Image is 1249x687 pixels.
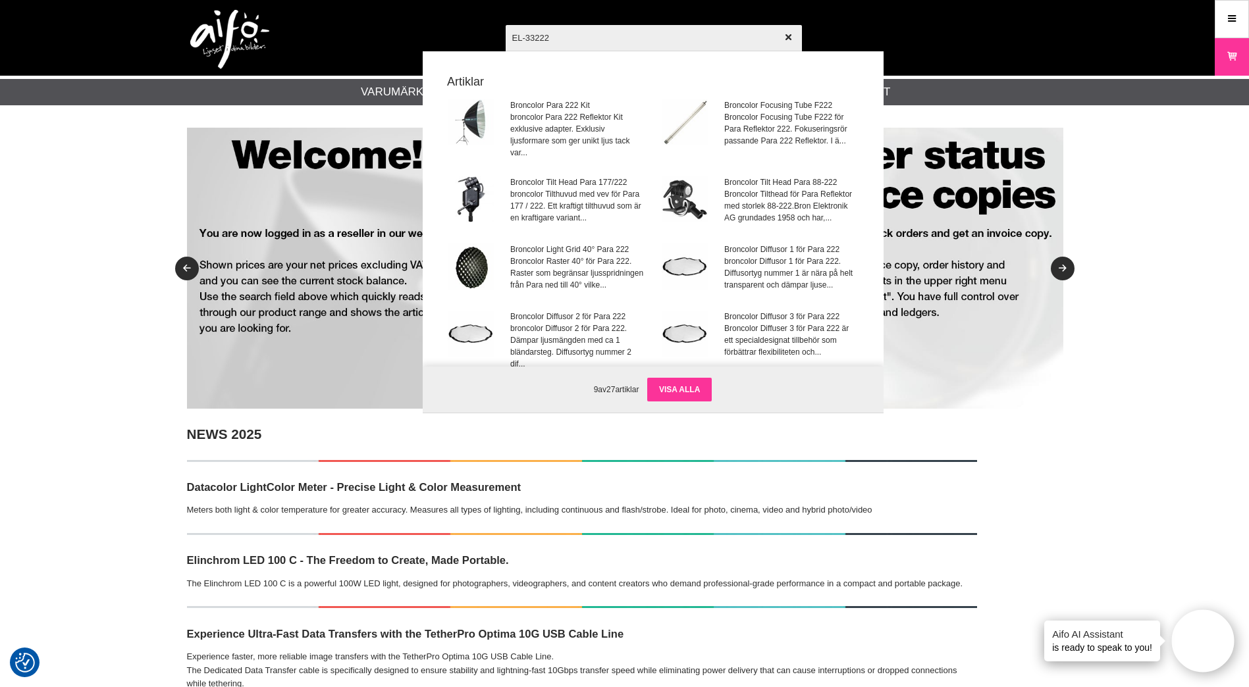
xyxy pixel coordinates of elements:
[440,303,652,378] a: Broncolor Diffusor 2 för Para 222broncolor Diffusor 2 för Para 222. Dämpar ljusmängden med ca 1 b...
[724,188,858,224] span: Broncolor Tilthead för Para Reflektor med storlek 88-222.Bron Elektronik AG grundades 1958 och ha...
[510,99,644,111] span: Broncolor Para 222 Kit
[448,243,494,290] img: brpara-grid40.jpg
[510,176,644,188] span: Broncolor Tilt Head Para 177/222
[440,168,652,234] a: Broncolor Tilt Head Para 177/222broncolor Tilthuvud med vev för Para 177 / 222. Ett kraftigt tilt...
[510,322,644,370] span: broncolor Diffusor 2 för Para 222. Dämpar ljusmängden med ca 1 bländarsteg. Diffusortyg nummer 2 ...
[440,91,652,167] a: Broncolor Para 222 Kitbroncolor Para 222 Reflektor Kit exklusive adapter. Exklusiv ljusformare so...
[724,99,858,111] span: Broncolor Focusing Tube F222
[724,255,858,291] span: broncolor Diffusor 1 för Para 222. Diffusortyg nummer 1 är nära på helt transparent och dämpar lj...
[724,311,858,322] span: Broncolor Diffusor 3 för Para 222
[15,651,35,674] button: Samtyckesinställningar
[724,176,858,188] span: Broncolor Tilt Head Para 88-222
[598,385,606,394] span: av
[647,378,712,401] a: Visa alla
[724,322,858,358] span: Broncolor Diffuser 3 för Para 222 är ett specialdesignat tillbehör som förbättrar flexibiliteten ...
[594,385,598,394] span: 9
[724,111,858,147] span: Broncolor Focusing Tube F222 för Para Reflektor 222. Fokuseringsrör passande Para 222 Reflektor. ...
[510,188,644,224] span: broncolor Tilthuvud med vev för Para 177 / 222. Ett kraftigt tilthuvud som är en kraftigare varia...
[662,311,708,357] img: brdiffuser-para-01.jpg
[654,236,866,301] a: Broncolor Diffusor 1 för Para 222broncolor Diffusor 1 för Para 222. Diffusortyg nummer 1 är nära ...
[654,303,866,378] a: Broncolor Diffusor 3 för Para 222Broncolor Diffuser 3 för Para 222 är ett specialdesignat tillbeh...
[448,176,494,222] img: br3347700-001.jpg
[615,385,639,394] span: artiklar
[361,84,439,101] a: Varumärken
[15,653,35,673] img: Revisit consent button
[510,311,644,322] span: Broncolor Diffusor 2 för Para 222
[510,255,644,291] span: Broncolor Raster 40° för Para 222. Raster som begränsar ljusspridningen från Para ned till 40° vi...
[606,385,615,394] span: 27
[510,243,644,255] span: Broncolor Light Grid 40° Para 222
[439,73,867,91] strong: Artiklar
[440,236,652,301] a: Broncolor Light Grid 40° Para 222Broncolor Raster 40° för Para 222. Raster som begränsar ljusspri...
[448,99,494,145] img: br3355203-001.jpg
[448,311,494,357] img: brdiffuser-para-01.jpg
[510,111,644,159] span: broncolor Para 222 Reflektor Kit exklusive adapter. Exklusiv ljusformare som ger unikt ljus tack ...
[654,168,866,234] a: Broncolor Tilt Head Para 88-222Broncolor Tilthead för Para Reflektor med storlek 88-222.Bron Elek...
[654,91,866,167] a: Broncolor Focusing Tube F222Broncolor Focusing Tube F222 för Para Reflektor 222. Fokuseringsrör p...
[190,10,269,69] img: logo.png
[662,176,708,222] img: br3350500-001.jpg
[724,243,858,255] span: Broncolor Diffusor 1 för Para 222
[662,99,708,145] img: br3370800-001.jpg
[662,243,708,290] img: brdiffuser-para-01.jpg
[506,14,802,61] input: Sök produkter ...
